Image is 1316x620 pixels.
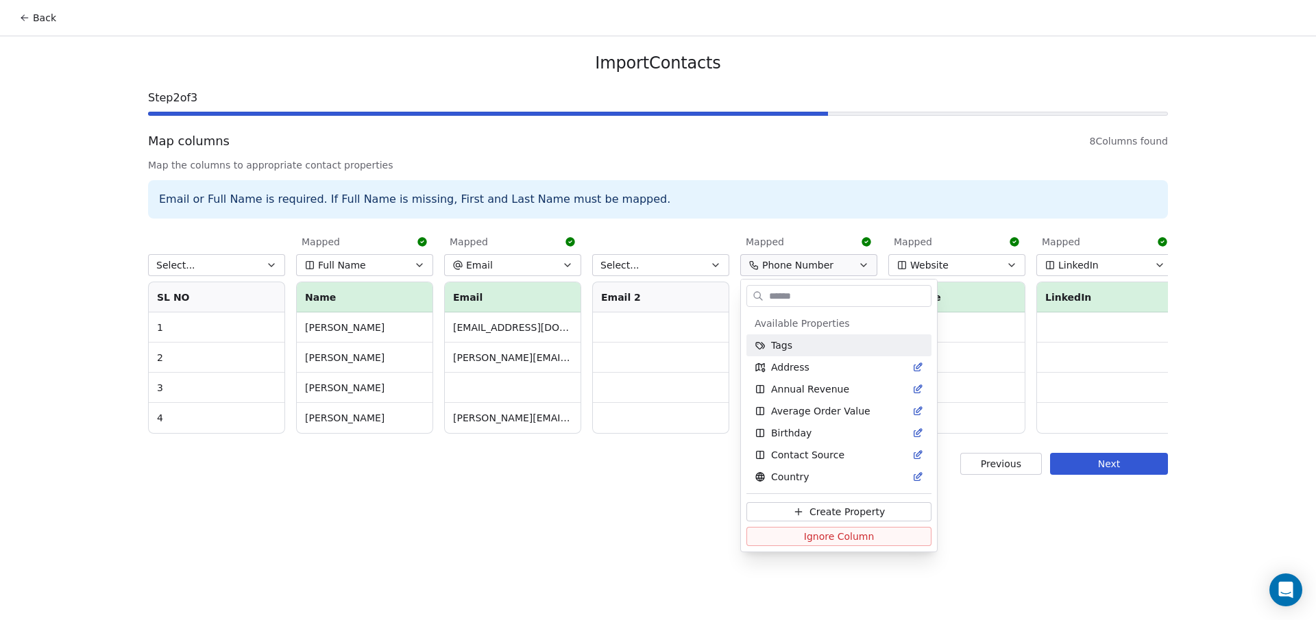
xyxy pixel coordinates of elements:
[771,404,870,418] span: Average Order Value
[804,530,875,543] span: Ignore Column
[755,317,850,330] span: Available Properties
[809,505,885,519] span: Create Property
[771,382,849,396] span: Annual Revenue
[771,360,809,374] span: Address
[771,426,812,440] span: Birthday
[746,502,931,521] button: Create Property
[771,470,809,484] span: Country
[771,448,844,462] span: Contact Source
[746,527,931,546] button: Ignore Column
[771,338,792,352] span: Tags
